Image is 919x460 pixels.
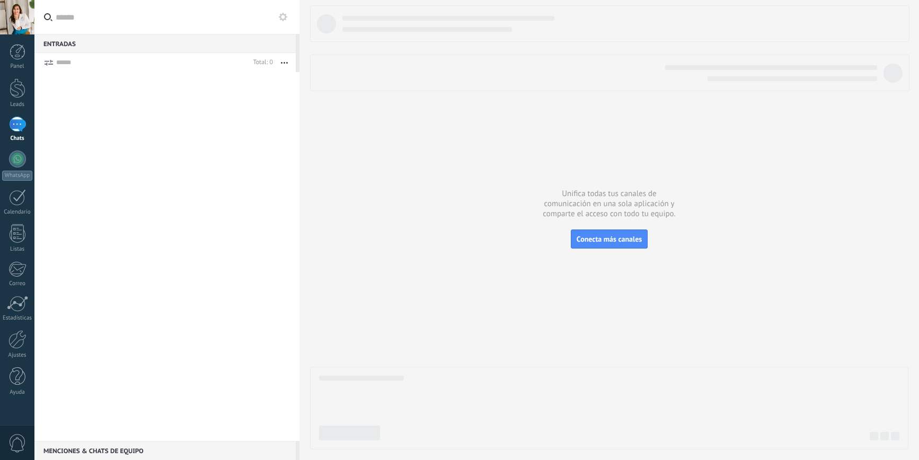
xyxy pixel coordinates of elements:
[34,34,296,53] div: Entradas
[2,352,33,359] div: Ajustes
[2,209,33,216] div: Calendario
[2,246,33,253] div: Listas
[2,280,33,287] div: Correo
[577,234,642,244] span: Conecta más canales
[2,101,33,108] div: Leads
[34,441,296,460] div: Menciones & Chats de equipo
[2,389,33,396] div: Ayuda
[249,57,273,68] div: Total: 0
[2,315,33,322] div: Estadísticas
[2,63,33,70] div: Panel
[2,171,32,181] div: WhatsApp
[571,229,648,249] button: Conecta más canales
[2,135,33,142] div: Chats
